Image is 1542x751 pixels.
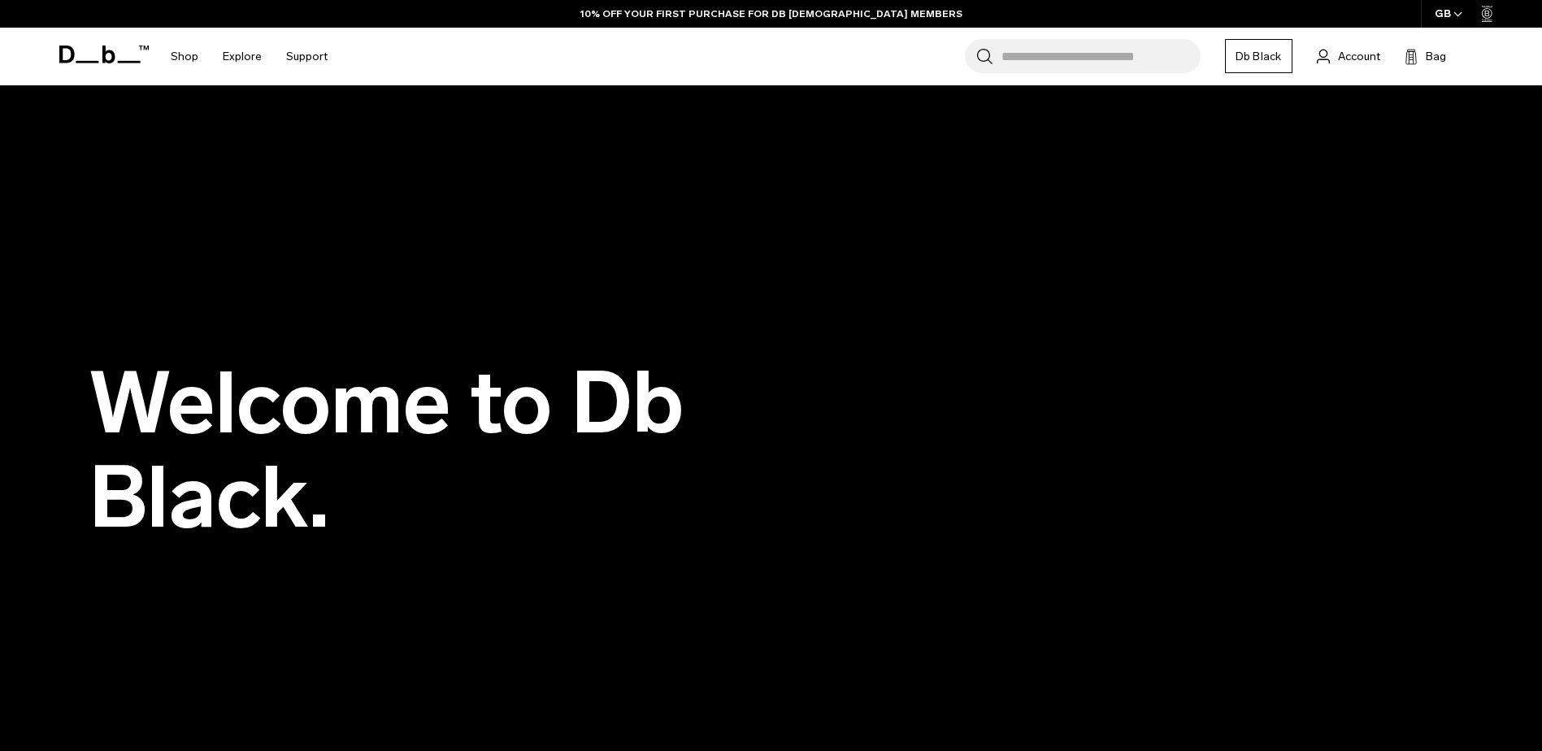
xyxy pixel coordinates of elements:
a: Support [286,28,328,85]
span: Bag [1426,48,1446,65]
span: Account [1338,48,1380,65]
a: Explore [223,28,262,85]
button: Bag [1405,46,1446,66]
a: Shop [171,28,198,85]
a: 10% OFF YOUR FIRST PURCHASE FOR DB [DEMOGRAPHIC_DATA] MEMBERS [580,7,962,21]
nav: Main Navigation [159,28,340,85]
h1: Welcome to Db Black. [89,357,820,545]
a: Account [1317,46,1380,66]
a: Db Black [1225,39,1292,73]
